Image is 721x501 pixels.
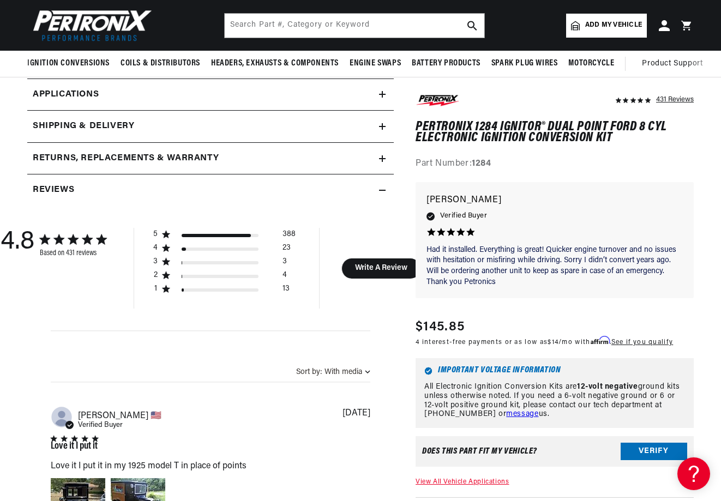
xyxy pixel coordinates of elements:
button: Verify [621,443,687,460]
div: 13 [283,284,290,298]
div: 4 [283,270,287,284]
summary: Reviews [27,174,394,206]
button: Write A Review [341,258,420,279]
span: Spark Plug Wires [491,58,558,69]
summary: Spark Plug Wires [486,51,563,76]
div: Does This part fit My vehicle? [422,447,537,456]
span: Ignition Conversions [27,58,110,69]
span: Product Support [642,58,702,70]
summary: Battery Products [406,51,486,76]
summary: Product Support [642,51,708,77]
strong: 12-volt negative [577,383,638,391]
span: Engine Swaps [350,58,401,69]
span: Applications [33,88,99,102]
summary: Ignition Conversions [27,51,115,76]
div: 388 [283,230,296,243]
p: Had it installed. Everything is great! Quicker engine turnover and no issues with hesitation or m... [426,245,683,287]
button: Sort by:With media [296,368,370,376]
p: All Electronic Ignition Conversion Kits are ground kits unless otherwise noted. If you need a 6-v... [424,383,685,419]
summary: Motorcycle [563,51,620,76]
summary: Returns, Replacements & Warranty [27,143,394,174]
div: 4 [153,243,158,253]
div: 2 star by 4 reviews [153,270,296,284]
div: 23 [283,243,291,257]
span: Add my vehicle [585,20,642,31]
span: Sort by: [296,368,322,376]
summary: Shipping & Delivery [27,111,394,142]
div: 431 Reviews [656,93,694,106]
a: View All Vehicle Applications [416,479,509,485]
h6: Important Voltage Information [424,367,685,375]
div: Based on 431 reviews [40,249,106,257]
div: 5 star rating out of 5 stars [51,436,98,442]
strong: 1284 [472,160,491,168]
div: Part Number: [416,158,694,172]
summary: Coils & Distributors [115,51,206,76]
p: [PERSON_NAME] [426,193,683,208]
span: Coils & Distributors [121,58,200,69]
div: 3 [153,257,158,267]
h2: Reviews [33,183,74,197]
div: 5 [153,230,158,239]
a: Add my vehicle [566,14,647,38]
span: Battery Products [412,58,480,69]
summary: Headers, Exhausts & Components [206,51,344,76]
div: 3 [283,257,287,270]
h1: PerTronix 1284 Ignitor® Dual Point Ford 8 cyl Electronic Ignition Conversion Kit [416,122,694,144]
button: search button [460,14,484,38]
a: See if you qualify - Learn more about Affirm Financing (opens in modal) [611,339,673,346]
div: 2 [153,270,158,280]
div: 1 star by 13 reviews [153,284,296,298]
a: message [506,411,538,419]
span: Verified Buyer [440,210,487,222]
div: 4.8 [1,228,34,257]
img: Pertronix [27,7,153,44]
div: 4 star by 23 reviews [153,243,296,257]
div: 5 star by 388 reviews [153,230,296,243]
span: Affirm [591,336,610,345]
div: 1 [153,284,158,294]
span: Headers, Exhausts & Components [211,58,339,69]
span: Verified Buyer [78,421,123,428]
h2: Shipping & Delivery [33,119,134,134]
span: $14 [548,339,558,346]
div: 3 star by 3 reviews [153,257,296,270]
span: roy l. [78,410,161,420]
span: $145.85 [416,317,465,337]
div: With media [325,368,362,376]
div: Love it I put it [51,442,98,451]
p: 4 interest-free payments or as low as /mo with . [416,337,673,347]
summary: Engine Swaps [344,51,406,76]
input: Search Part #, Category or Keyword [225,14,484,38]
div: [DATE] [343,409,370,418]
a: Applications [27,79,394,111]
span: Motorcycle [568,58,614,69]
h2: Returns, Replacements & Warranty [33,152,219,166]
